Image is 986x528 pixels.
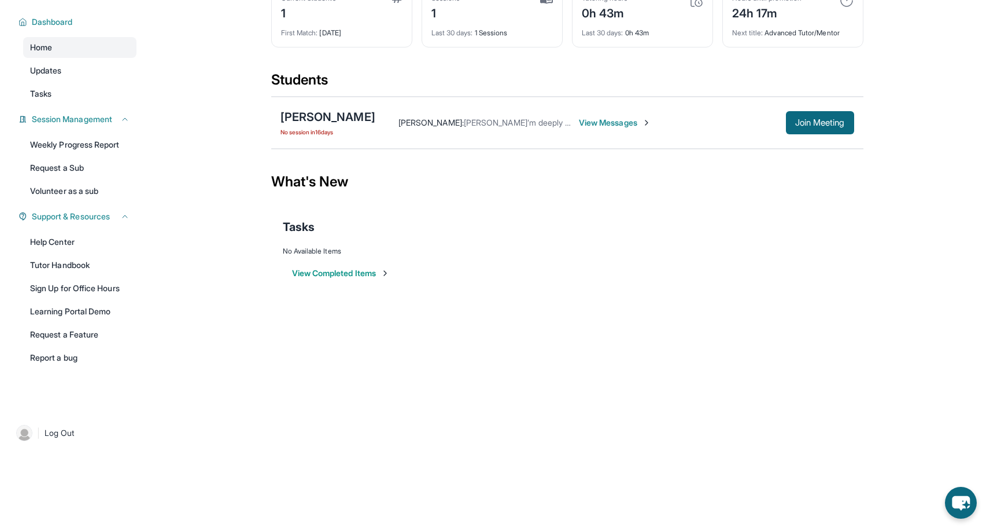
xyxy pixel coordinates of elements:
[431,21,553,38] div: 1 Sessions
[32,16,73,28] span: Dashboard
[23,347,136,368] a: Report a bug
[23,37,136,58] a: Home
[281,28,318,37] span: First Match :
[23,157,136,178] a: Request a Sub
[582,3,628,21] div: 0h 43m
[732,28,763,37] span: Next title :
[27,113,130,125] button: Session Management
[23,181,136,201] a: Volunteer as a sub
[786,111,854,134] button: Join Meeting
[23,278,136,299] a: Sign Up for Office Hours
[283,219,315,235] span: Tasks
[23,301,136,322] a: Learning Portal Demo
[945,487,977,519] button: chat-button
[795,119,845,126] span: Join Meeting
[582,21,703,38] div: 0h 43m
[280,127,375,137] span: No session in 16 days
[32,211,110,222] span: Support & Resources
[283,247,852,256] div: No Available Items
[398,118,464,127] span: [PERSON_NAME] :
[30,65,62,76] span: Updates
[27,211,130,222] button: Support & Resources
[23,83,136,104] a: Tasks
[281,3,336,21] div: 1
[23,232,136,252] a: Help Center
[23,324,136,345] a: Request a Feature
[23,255,136,276] a: Tutor Handbook
[23,134,136,155] a: Weekly Progress Report
[732,21,854,38] div: Advanced Tutor/Mentor
[582,28,623,37] span: Last 30 days :
[30,88,51,100] span: Tasks
[16,425,32,441] img: user-img
[292,267,390,279] button: View Completed Items
[30,42,52,53] span: Home
[12,420,136,446] a: |Log Out
[27,16,130,28] button: Dashboard
[45,427,75,439] span: Log Out
[431,3,460,21] div: 1
[32,113,112,125] span: Session Management
[280,109,375,125] div: [PERSON_NAME]
[642,118,651,127] img: Chevron-Right
[281,21,402,38] div: [DATE]
[579,117,651,129] span: View Messages
[23,60,136,81] a: Updates
[431,28,473,37] span: Last 30 days :
[37,426,40,440] span: |
[732,3,802,21] div: 24h 17m
[271,156,863,207] div: What's New
[271,71,863,96] div: Students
